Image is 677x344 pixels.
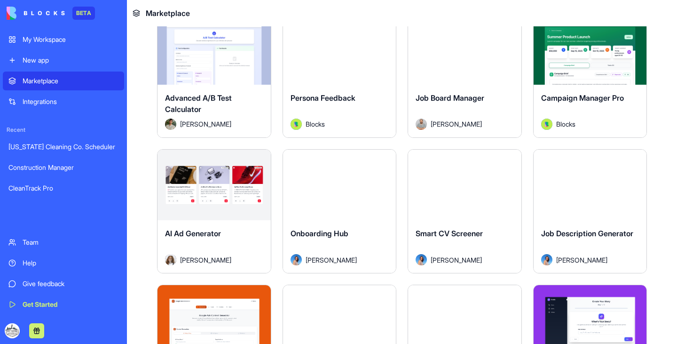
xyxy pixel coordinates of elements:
[431,119,482,129] span: [PERSON_NAME]
[3,72,124,90] a: Marketplace
[556,255,607,265] span: [PERSON_NAME]
[23,300,118,309] div: Get Started
[541,93,624,103] span: Campaign Manager Pro
[165,254,176,265] img: Avatar
[3,179,124,198] a: CleanTrack Pro
[23,279,118,288] div: Give feedback
[291,254,302,265] img: Avatar
[3,254,124,272] a: Help
[3,92,124,111] a: Integrations
[431,255,482,265] span: [PERSON_NAME]
[165,119,176,130] img: Avatar
[556,119,575,129] span: Blocks
[7,7,95,20] a: BETA
[3,137,124,156] a: [US_STATE] Cleaning Co. Scheduler
[3,233,124,252] a: Team
[3,126,124,134] span: Recent
[157,149,271,273] a: AI Ad GeneratorAvatar[PERSON_NAME]
[72,7,95,20] div: BETA
[416,229,483,238] span: Smart CV Screener
[3,30,124,49] a: My Workspace
[416,93,484,103] span: Job Board Manager
[157,13,271,137] a: Advanced A/B Test CalculatorAvatar[PERSON_NAME]
[8,184,118,193] div: CleanTrack Pro
[416,254,427,265] img: Avatar
[416,119,427,130] img: Avatar
[291,119,302,130] img: Avatar
[306,255,357,265] span: [PERSON_NAME]
[5,323,20,338] img: ACg8ocJUuhCJYhvX_jKJCULYx2udiZ678g7ZXBwfkHBM3IhNS6i0D4gE=s96-c
[8,142,118,152] div: [US_STATE] Cleaning Co. Scheduler
[3,295,124,314] a: Get Started
[180,255,231,265] span: [PERSON_NAME]
[3,51,124,70] a: New app
[283,149,397,273] a: Onboarding HubAvatar[PERSON_NAME]
[408,13,522,137] a: Job Board ManagerAvatar[PERSON_NAME]
[3,158,124,177] a: Construction Manager
[533,149,647,273] a: Job Description GeneratorAvatar[PERSON_NAME]
[541,229,633,238] span: Job Description Generator
[165,93,232,114] span: Advanced A/B Test Calculator
[3,274,124,293] a: Give feedback
[541,119,552,130] img: Avatar
[23,76,118,86] div: Marketplace
[306,119,325,129] span: Blocks
[23,258,118,268] div: Help
[146,8,190,19] span: Marketplace
[180,119,231,129] span: [PERSON_NAME]
[8,163,118,172] div: Construction Manager
[23,97,118,106] div: Integrations
[23,35,118,44] div: My Workspace
[283,13,397,137] a: Persona FeedbackAvatarBlocks
[23,238,118,247] div: Team
[291,229,348,238] span: Onboarding Hub
[408,149,522,273] a: Smart CV ScreenerAvatar[PERSON_NAME]
[165,229,221,238] span: AI Ad Generator
[23,56,118,65] div: New app
[533,13,647,137] a: Campaign Manager ProAvatarBlocks
[7,7,65,20] img: logo
[291,93,355,103] span: Persona Feedback
[541,254,552,265] img: Avatar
